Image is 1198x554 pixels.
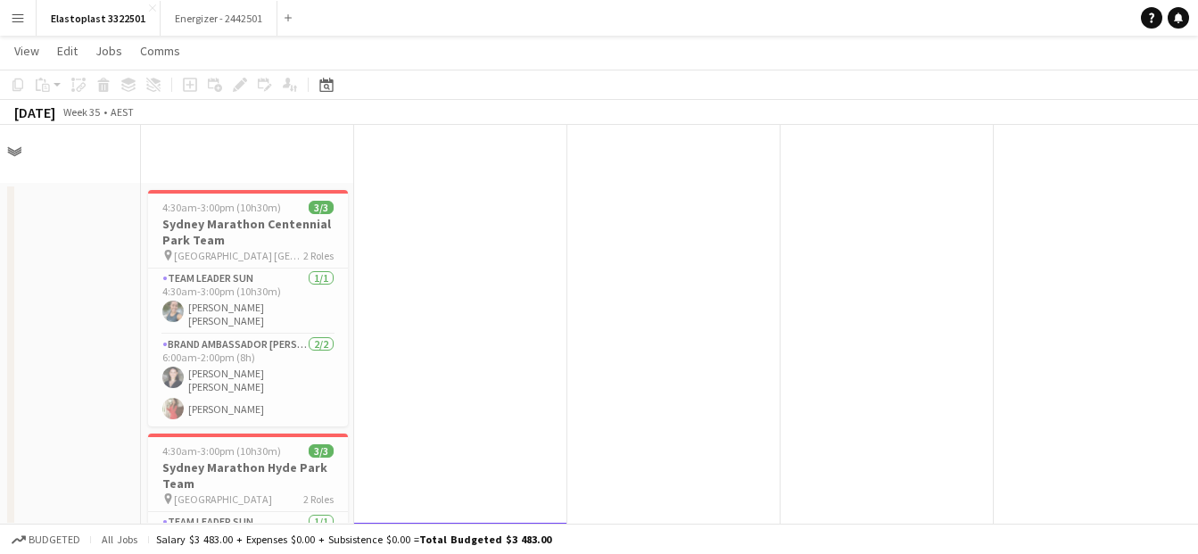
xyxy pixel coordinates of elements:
[7,39,46,62] a: View
[50,39,85,62] a: Edit
[98,533,141,546] span: All jobs
[59,105,103,119] span: Week 35
[156,533,551,546] div: Salary $3 483.00 + Expenses $0.00 + Subsistence $0.00 =
[303,249,334,262] span: 2 Roles
[111,105,134,119] div: AEST
[148,269,348,335] app-card-role: Team Leader Sun1/14:30am-3:00pm (10h30m)[PERSON_NAME] [PERSON_NAME]
[29,533,80,546] span: Budgeted
[140,43,180,59] span: Comms
[133,39,187,62] a: Comms
[303,492,334,506] span: 2 Roles
[161,1,277,36] button: Energizer - 2442501
[37,1,161,36] button: Elastoplast 3322501
[57,43,78,59] span: Edit
[14,43,39,59] span: View
[88,39,129,62] a: Jobs
[148,459,348,492] h3: Sydney Marathon Hyde Park Team
[174,249,303,262] span: [GEOGRAPHIC_DATA] [GEOGRAPHIC_DATA]
[148,335,348,426] app-card-role: Brand Ambassador [PERSON_NAME]2/26:00am-2:00pm (8h)[PERSON_NAME] [PERSON_NAME][PERSON_NAME]
[148,216,348,248] h3: Sydney Marathon Centennial Park Team
[419,533,551,546] span: Total Budgeted $3 483.00
[14,103,55,121] div: [DATE]
[162,444,281,458] span: 4:30am-3:00pm (10h30m)
[309,444,334,458] span: 3/3
[309,201,334,214] span: 3/3
[174,492,272,506] span: [GEOGRAPHIC_DATA]
[95,43,122,59] span: Jobs
[9,530,83,550] button: Budgeted
[148,190,348,426] app-job-card: 4:30am-3:00pm (10h30m)3/3Sydney Marathon Centennial Park Team [GEOGRAPHIC_DATA] [GEOGRAPHIC_DATA]...
[162,201,281,214] span: 4:30am-3:00pm (10h30m)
